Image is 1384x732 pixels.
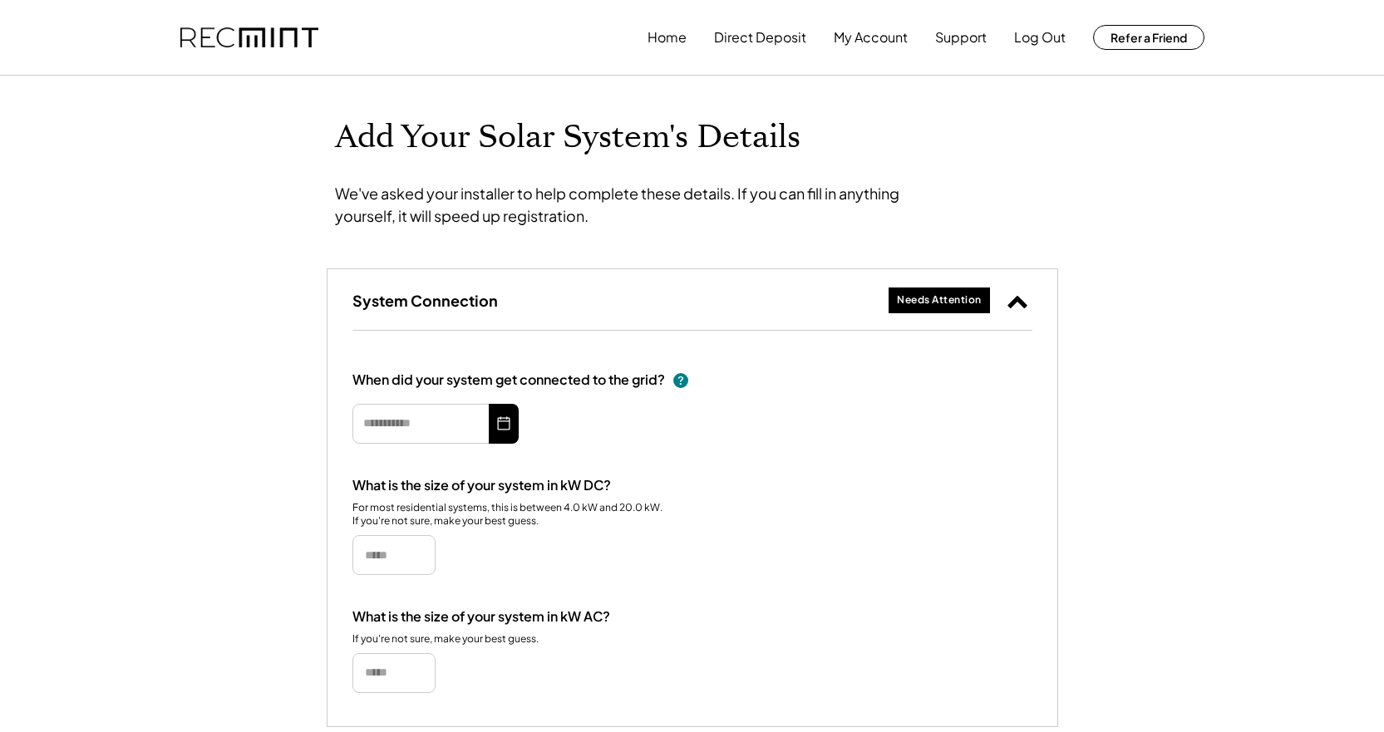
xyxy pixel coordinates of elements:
[648,21,687,54] button: Home
[335,118,1050,157] h1: Add Your Solar System's Details
[352,291,498,310] h3: System Connection
[714,21,806,54] button: Direct Deposit
[352,371,665,389] div: When did your system get connected to the grid?
[352,477,611,494] div: What is the size of your system in kW DC?
[180,27,318,48] img: recmint-logotype%403x.png
[352,608,610,626] div: What is the size of your system in kW AC?
[335,182,958,227] div: We've asked your installer to help complete these details. If you can fill in anything yourself, ...
[1014,21,1066,54] button: Log Out
[352,632,539,646] div: If you're not sure, make your best guess.
[935,21,987,54] button: Support
[1093,25,1204,50] button: Refer a Friend
[897,293,982,307] div: Needs Attention
[834,21,908,54] button: My Account
[352,501,664,529] div: For most residential systems, this is between 4.0 kW and 20.0 kW. If you're not sure, make your b...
